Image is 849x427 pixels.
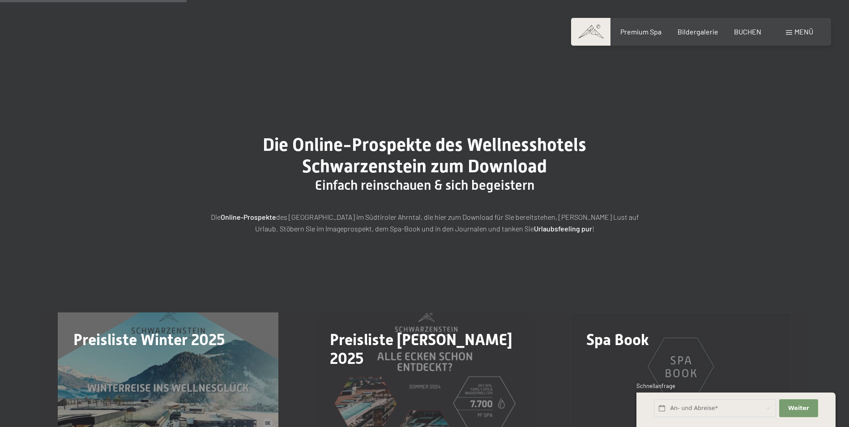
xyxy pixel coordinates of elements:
strong: Online-Prospekte [221,213,276,221]
strong: Urlaubsfeeling pur [534,224,592,233]
button: Weiter [779,399,818,418]
a: Premium Spa [620,27,661,36]
a: Bildergalerie [678,27,718,36]
span: Weiter [788,404,809,412]
span: Preisliste [PERSON_NAME] 2025 [330,331,512,367]
span: Die Online-Prospekte des Wellnesshotels Schwarzenstein zum Download [263,134,586,177]
span: Einfach reinschauen & sich begeistern [315,177,534,193]
span: Preisliste Winter 2025 [73,331,225,349]
a: BUCHEN [734,27,761,36]
span: Menü [794,27,813,36]
span: Spa Book [586,331,649,349]
span: Schnellanfrage [636,382,675,389]
p: Die des [GEOGRAPHIC_DATA] im Südtiroler Ahrntal, die hier zum Download für Sie bereitstehen, [PER... [201,211,648,234]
